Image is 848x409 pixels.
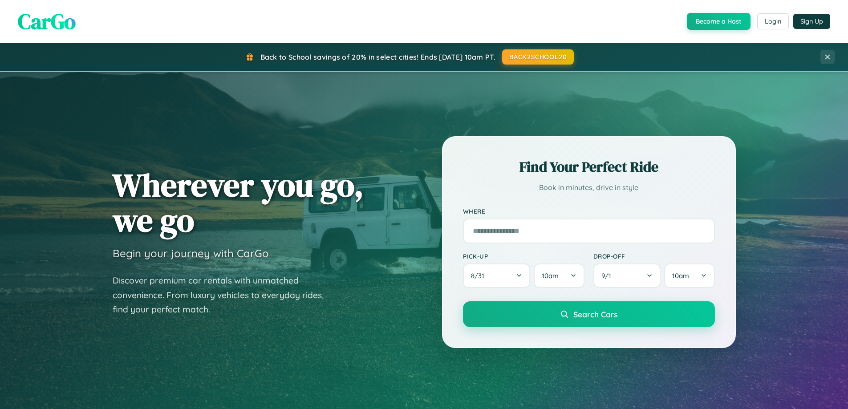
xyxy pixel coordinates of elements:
button: Search Cars [463,301,715,327]
label: Drop-off [593,252,715,260]
button: 10am [534,263,584,288]
span: Search Cars [573,309,617,319]
span: 10am [672,271,689,280]
button: 9/1 [593,263,661,288]
span: Back to School savings of 20% in select cities! Ends [DATE] 10am PT. [260,53,495,61]
h3: Begin your journey with CarGo [113,247,269,260]
label: Pick-up [463,252,584,260]
span: 9 / 1 [601,271,616,280]
span: 8 / 31 [471,271,489,280]
label: Where [463,207,715,215]
h1: Wherever you go, we go [113,167,364,238]
p: Discover premium car rentals with unmatched convenience. From luxury vehicles to everyday rides, ... [113,273,335,317]
button: Sign Up [793,14,830,29]
button: Become a Host [687,13,751,30]
button: BACK2SCHOOL20 [502,49,574,65]
p: Book in minutes, drive in style [463,181,715,194]
button: 10am [664,263,714,288]
span: 10am [542,271,559,280]
button: 8/31 [463,263,531,288]
span: CarGo [18,7,76,36]
h2: Find Your Perfect Ride [463,157,715,177]
button: Login [757,13,789,29]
